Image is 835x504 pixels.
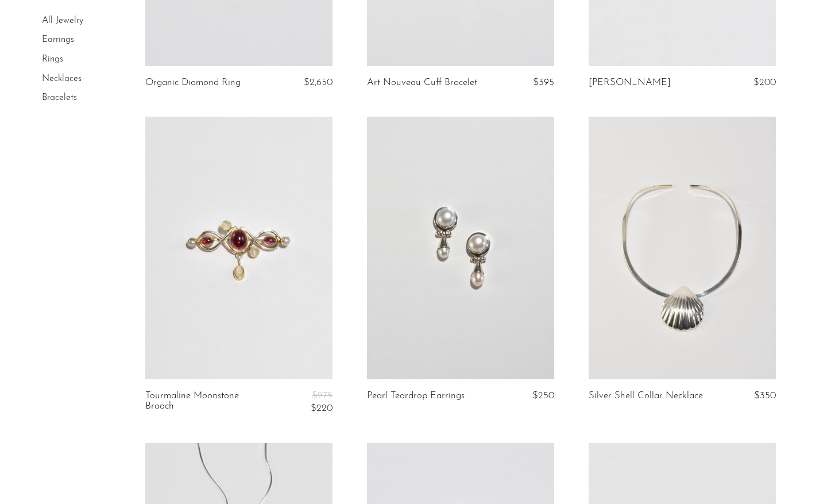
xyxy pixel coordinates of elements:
span: $275 [312,391,333,401]
a: Earrings [42,36,74,45]
a: Tourmaline Moonstone Brooch [145,391,269,414]
span: $395 [533,78,554,87]
a: Rings [42,55,63,64]
span: $2,650 [304,78,333,87]
span: $350 [754,391,776,401]
a: Art Nouveau Cuff Bracelet [367,78,477,88]
span: $220 [311,403,333,413]
span: $250 [532,391,554,401]
a: Necklaces [42,74,82,83]
a: Silver Shell Collar Necklace [589,391,703,401]
span: $200 [753,78,776,87]
a: [PERSON_NAME] [589,78,671,88]
a: Bracelets [42,93,77,102]
a: All Jewelry [42,16,83,25]
a: Pearl Teardrop Earrings [367,391,465,401]
a: Organic Diamond Ring [145,78,241,88]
